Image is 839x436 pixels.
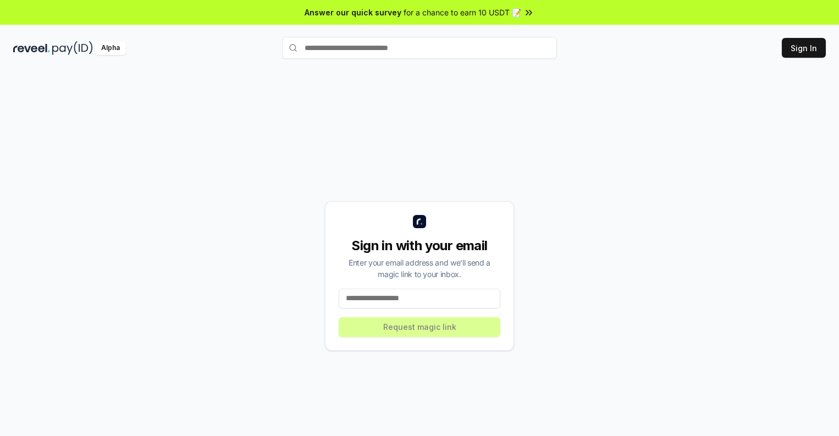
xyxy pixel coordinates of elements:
[95,41,126,55] div: Alpha
[339,257,500,280] div: Enter your email address and we’ll send a magic link to your inbox.
[782,38,826,58] button: Sign In
[305,7,401,18] span: Answer our quick survey
[413,215,426,228] img: logo_small
[13,41,50,55] img: reveel_dark
[52,41,93,55] img: pay_id
[404,7,521,18] span: for a chance to earn 10 USDT 📝
[339,237,500,255] div: Sign in with your email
